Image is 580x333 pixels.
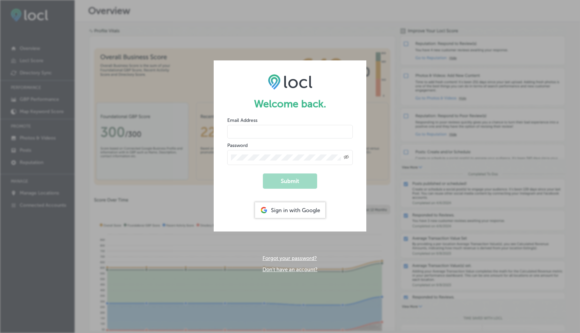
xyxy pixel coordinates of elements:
img: LOCL logo [268,74,312,90]
span: Toggle password visibility [344,154,349,161]
a: Forgot your password? [263,255,317,261]
label: Email Address [227,117,257,123]
div: Sign in with Google [255,202,325,218]
a: Don't have an account? [263,266,317,273]
button: Submit [263,173,317,189]
label: Password [227,143,248,148]
h1: Welcome back. [227,98,353,110]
